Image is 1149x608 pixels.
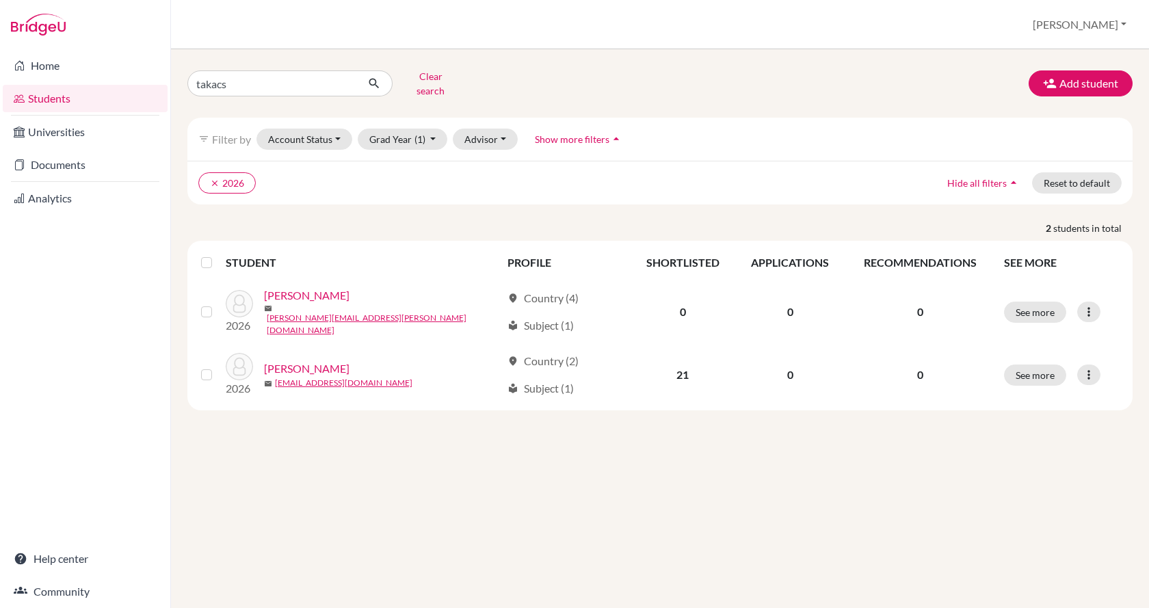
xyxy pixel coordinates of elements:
strong: 2 [1046,221,1053,235]
th: PROFILE [499,246,631,279]
button: Advisor [453,129,518,150]
i: arrow_drop_up [609,132,623,146]
button: Grad Year(1) [358,129,448,150]
span: local_library [507,320,518,331]
button: Reset to default [1032,172,1122,194]
button: [PERSON_NAME] [1027,12,1133,38]
a: Help center [3,545,168,572]
span: location_on [507,356,518,367]
th: SEE MORE [996,246,1127,279]
div: Country (2) [507,353,579,369]
span: local_library [507,383,518,394]
div: Country (4) [507,290,579,306]
td: 0 [631,279,735,345]
a: Documents [3,151,168,179]
p: 0 [854,367,988,383]
button: clear2026 [198,172,256,194]
button: Show more filtersarrow_drop_up [523,129,635,150]
p: 2026 [226,380,253,397]
span: Filter by [212,133,251,146]
a: [PERSON_NAME] [264,360,349,377]
span: mail [264,304,272,313]
button: Account Status [256,129,352,150]
i: clear [210,179,220,188]
a: [PERSON_NAME] [264,287,349,304]
button: See more [1004,365,1066,386]
td: 0 [735,279,845,345]
img: Takács, Leó [226,290,253,317]
td: 21 [631,345,735,405]
span: students in total [1053,221,1133,235]
img: Bridge-U [11,14,66,36]
button: Hide all filtersarrow_drop_up [936,172,1032,194]
span: location_on [507,293,518,304]
input: Find student by name... [187,70,357,96]
i: filter_list [198,133,209,144]
button: See more [1004,302,1066,323]
span: (1) [414,133,425,145]
div: Subject (1) [507,317,574,334]
a: [PERSON_NAME][EMAIL_ADDRESS][PERSON_NAME][DOMAIN_NAME] [267,312,501,336]
th: SHORTLISTED [631,246,735,279]
span: Hide all filters [947,177,1007,189]
span: mail [264,380,272,388]
a: Home [3,52,168,79]
button: Add student [1029,70,1133,96]
p: 0 [854,304,988,320]
div: Subject (1) [507,380,574,397]
button: Clear search [393,66,468,101]
p: 2026 [226,317,253,334]
td: 0 [735,345,845,405]
th: APPLICATIONS [735,246,845,279]
img: Takács, Zsófia [226,353,253,380]
th: STUDENT [226,246,499,279]
a: Universities [3,118,168,146]
i: arrow_drop_up [1007,176,1020,189]
a: [EMAIL_ADDRESS][DOMAIN_NAME] [275,377,412,389]
a: Analytics [3,185,168,212]
a: Students [3,85,168,112]
th: RECOMMENDATIONS [845,246,996,279]
span: Show more filters [535,133,609,145]
a: Community [3,578,168,605]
